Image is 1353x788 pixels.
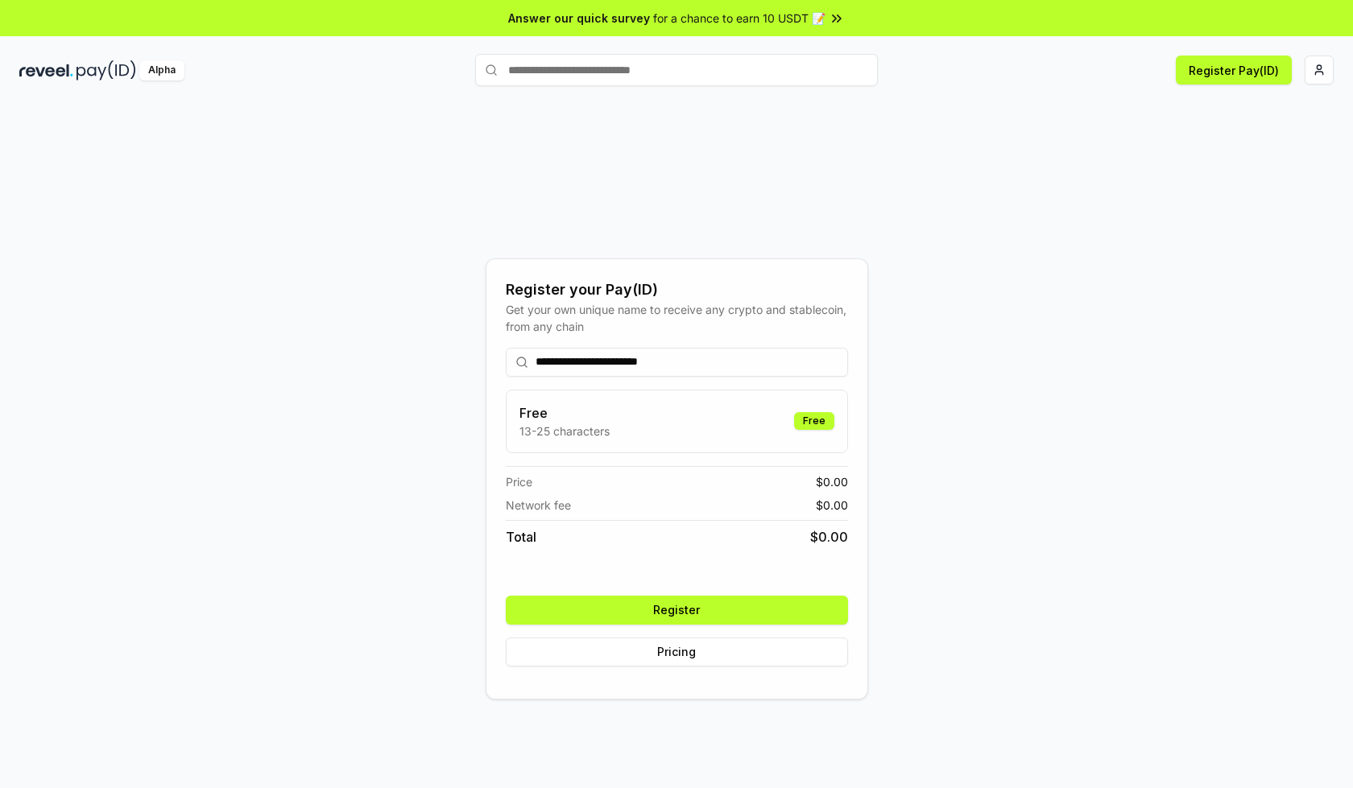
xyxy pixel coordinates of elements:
div: Get your own unique name to receive any crypto and stablecoin, from any chain [506,301,848,335]
div: Alpha [139,60,184,80]
button: Pricing [506,637,848,666]
img: pay_id [77,60,136,80]
span: Total [506,527,536,547]
p: 13-25 characters [519,423,610,439]
span: for a chance to earn 10 USDT 📝 [653,10,825,27]
span: $ 0.00 [816,473,848,490]
button: Register [506,596,848,625]
img: reveel_dark [19,60,73,80]
span: Price [506,473,532,490]
h3: Free [519,403,610,423]
button: Register Pay(ID) [1176,56,1292,85]
span: $ 0.00 [816,497,848,514]
div: Free [794,412,834,430]
div: Register your Pay(ID) [506,278,848,301]
span: $ 0.00 [810,527,848,547]
span: Answer our quick survey [508,10,650,27]
span: Network fee [506,497,571,514]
